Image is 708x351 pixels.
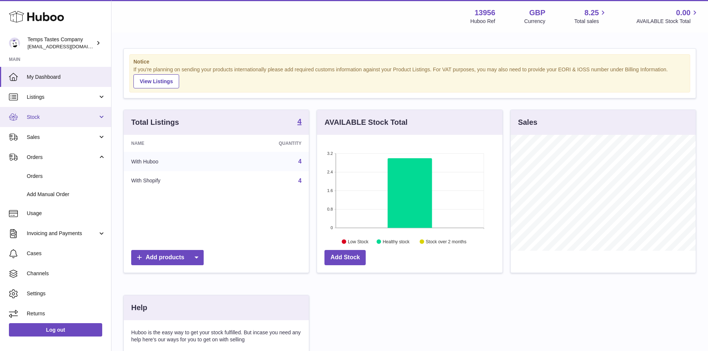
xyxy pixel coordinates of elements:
[471,18,495,25] div: Huboo Ref
[124,135,224,152] th: Name
[297,118,301,127] a: 4
[348,239,369,244] text: Low Stock
[124,171,224,191] td: With Shopify
[27,94,98,101] span: Listings
[133,66,686,88] div: If you're planning on sending your products internationally please add required customs informati...
[9,323,102,337] a: Log out
[426,239,466,244] text: Stock over 2 months
[9,38,20,49] img: internalAdmin-13956@internal.huboo.com
[574,18,607,25] span: Total sales
[133,58,686,65] strong: Notice
[297,118,301,125] strong: 4
[529,8,545,18] strong: GBP
[27,114,98,121] span: Stock
[27,270,106,277] span: Channels
[298,178,301,184] a: 4
[27,230,98,237] span: Invoicing and Payments
[133,74,179,88] a: View Listings
[574,8,607,25] a: 8.25 Total sales
[27,74,106,81] span: My Dashboard
[327,188,333,193] text: 1.6
[475,8,495,18] strong: 13956
[28,36,94,50] div: Temps Tastes Company
[331,225,333,230] text: 0
[298,158,301,165] a: 4
[27,134,98,141] span: Sales
[131,303,147,313] h3: Help
[124,152,224,171] td: With Huboo
[327,170,333,174] text: 2.4
[131,329,301,343] p: Huboo is the easy way to get your stock fulfilled. But incase you need any help here's our ways f...
[327,207,333,211] text: 0.8
[27,290,106,297] span: Settings
[324,117,407,127] h3: AVAILABLE Stock Total
[324,250,366,265] a: Add Stock
[676,8,691,18] span: 0.00
[585,8,599,18] span: 8.25
[27,154,98,161] span: Orders
[27,210,106,217] span: Usage
[131,117,179,127] h3: Total Listings
[518,117,537,127] h3: Sales
[327,151,333,156] text: 3.2
[224,135,309,152] th: Quantity
[636,18,699,25] span: AVAILABLE Stock Total
[131,250,204,265] a: Add products
[27,310,106,317] span: Returns
[383,239,410,244] text: Healthy stock
[27,191,106,198] span: Add Manual Order
[524,18,546,25] div: Currency
[27,173,106,180] span: Orders
[28,43,109,49] span: [EMAIL_ADDRESS][DOMAIN_NAME]
[636,8,699,25] a: 0.00 AVAILABLE Stock Total
[27,250,106,257] span: Cases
